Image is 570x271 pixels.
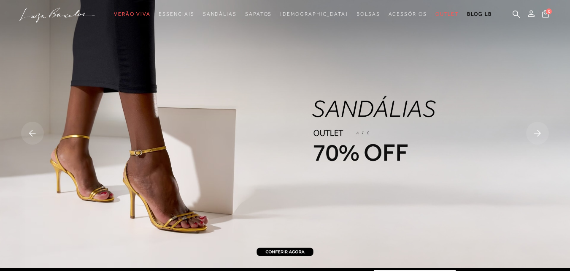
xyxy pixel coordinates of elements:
[114,6,150,22] a: categoryNavScreenReaderText
[435,6,459,22] a: categoryNavScreenReaderText
[159,6,194,22] a: categoryNavScreenReaderText
[159,11,194,17] span: Essenciais
[546,8,552,14] span: 0
[245,11,272,17] span: Sapatos
[357,11,380,17] span: Bolsas
[389,6,427,22] a: categoryNavScreenReaderText
[280,11,348,17] span: [DEMOGRAPHIC_DATA]
[280,6,348,22] a: noSubCategoriesText
[203,6,237,22] a: categoryNavScreenReaderText
[389,11,427,17] span: Acessórios
[540,9,551,21] button: 0
[114,11,150,17] span: Verão Viva
[467,6,492,22] a: BLOG LB
[435,11,459,17] span: Outlet
[467,11,492,17] span: BLOG LB
[357,6,380,22] a: categoryNavScreenReaderText
[203,11,237,17] span: Sandálias
[245,6,272,22] a: categoryNavScreenReaderText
